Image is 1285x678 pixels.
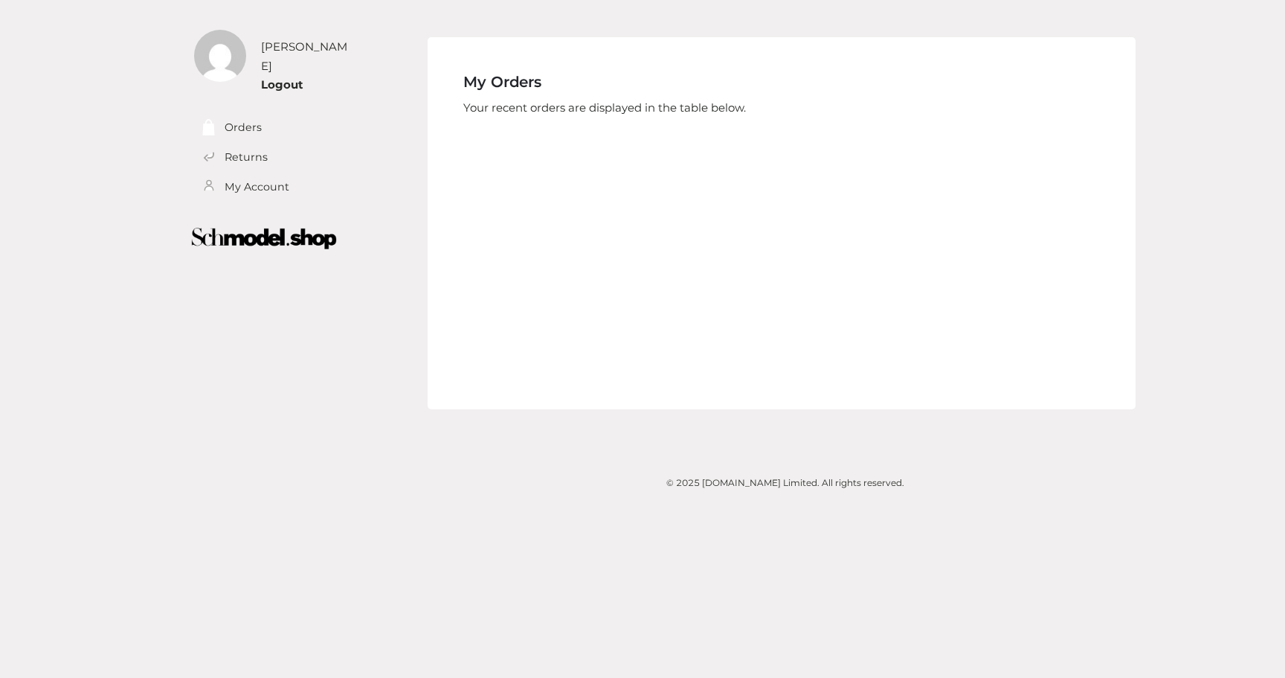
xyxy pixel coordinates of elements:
a: Logout [261,77,303,92]
p: Your recent orders are displayed in the table below. [463,98,1100,118]
img: boutique-logo.png [158,217,370,260]
a: Orders [225,119,262,136]
a: Returns [225,149,268,166]
div: © 2025 [DOMAIN_NAME] Limited. All rights reserved. [472,476,1098,490]
a: My Account [225,179,289,196]
div: [PERSON_NAME] [261,37,354,75]
h4: My Orders [463,73,1100,91]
